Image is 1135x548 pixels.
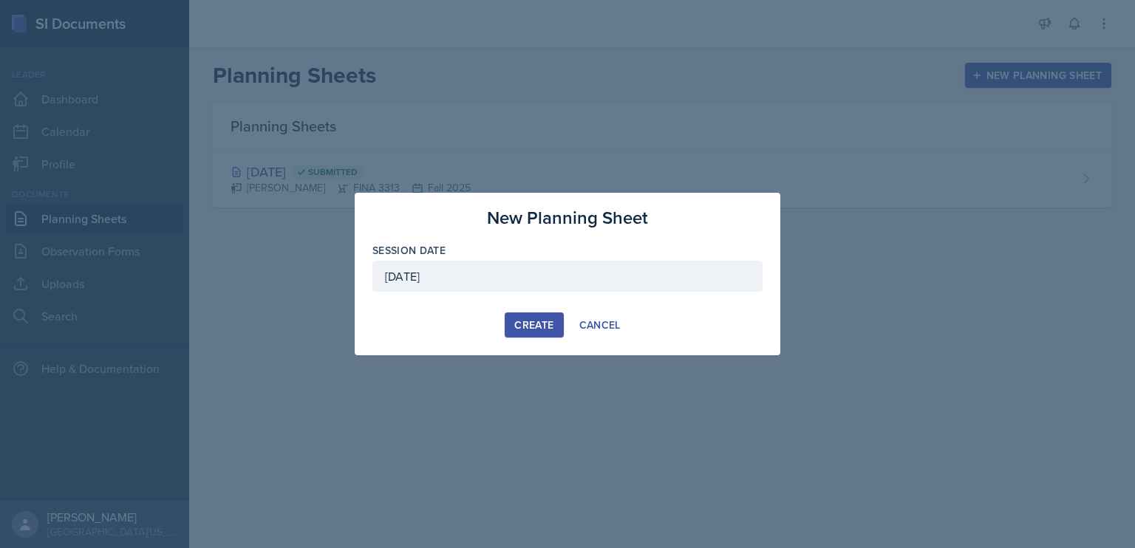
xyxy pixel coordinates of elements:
h3: New Planning Sheet [487,205,648,231]
button: Cancel [570,312,630,338]
label: Session Date [372,243,446,258]
div: Create [514,319,553,331]
div: Cancel [579,319,621,331]
button: Create [505,312,563,338]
